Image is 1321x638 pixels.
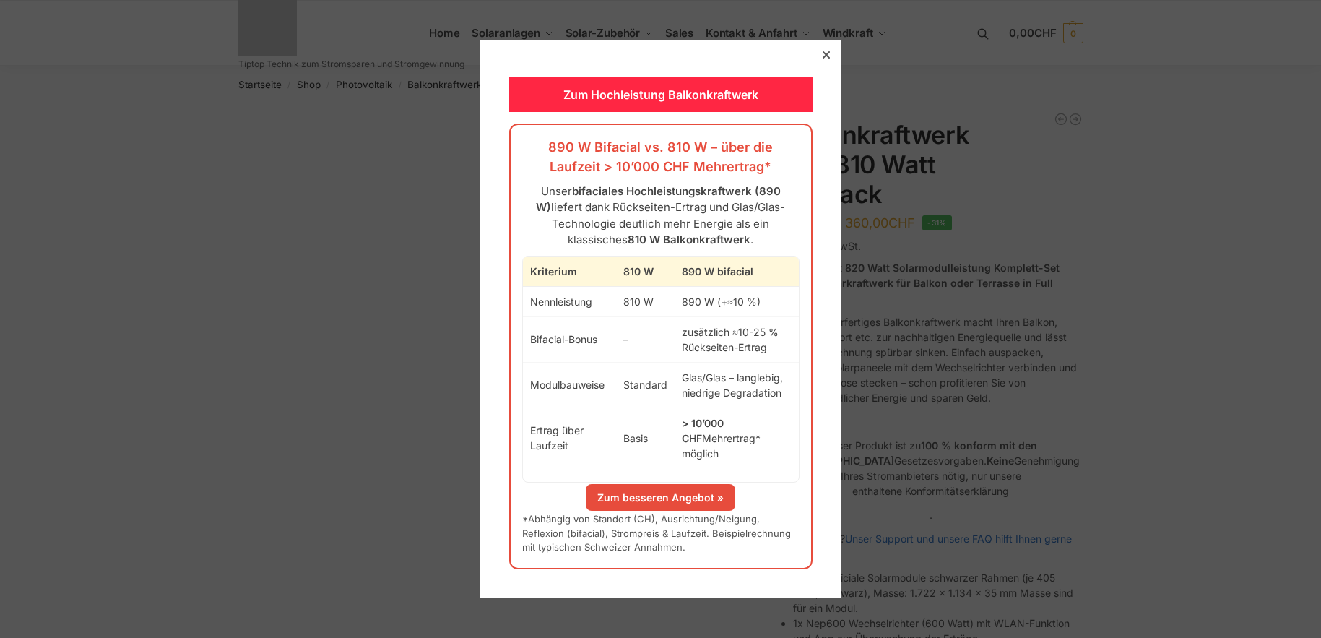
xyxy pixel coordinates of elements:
[616,362,675,408] td: Standard
[675,408,798,468] td: Mehrertrag* möglich
[522,184,800,249] p: Unser liefert dank Rückseiten-Ertrag und Glas/Glas-Technologie deutlich mehr Energie als ein klas...
[509,77,813,112] div: Zum Hochleistung Balkonkraftwerk
[616,316,675,362] td: –
[682,417,724,444] strong: > 10’000 CHF
[675,362,798,408] td: Glas/Glas – langlebig, niedrige Degradation
[675,286,798,316] td: 890 W (+≈10 %)
[523,257,617,287] th: Kriterium
[616,286,675,316] td: 810 W
[616,257,675,287] th: 810 W
[675,257,798,287] th: 890 W bifacial
[616,408,675,468] td: Basis
[523,408,617,468] td: Ertrag über Laufzeit
[522,138,800,176] h3: 890 W Bifacial vs. 810 W – über die Laufzeit > 10’000 CHF Mehrertrag*
[523,362,617,408] td: Modulbauweise
[628,233,750,246] strong: 810 W Balkonkraftwerk
[586,484,735,511] a: Zum besseren Angebot »
[536,184,781,215] strong: bifaciales Hochleistungskraftwerk (890 W)
[523,316,617,362] td: Bifacial-Bonus
[522,512,800,555] p: *Abhängig von Standort (CH), Ausrichtung/Neigung, Reflexion (bifacial), Strompreis & Laufzeit. Be...
[675,316,798,362] td: zusätzlich ≈10-25 % Rückseiten-Ertrag
[523,286,617,316] td: Nennleistung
